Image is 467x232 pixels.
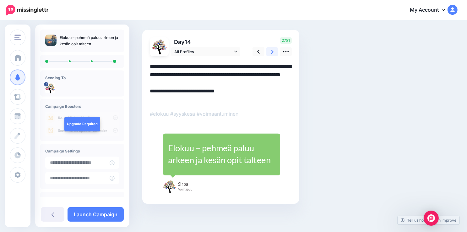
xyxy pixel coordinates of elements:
[398,216,459,224] a: Tell us how we can improve
[45,75,119,80] h4: Sending To
[168,142,275,166] div: Elokuu – pehmeä paluu arkeen ja kesän opit talteen
[178,182,188,187] span: Sirpa
[171,37,241,47] p: Day
[45,149,119,153] h4: Campaign Settings
[424,211,439,226] div: Open Intercom Messenger
[174,48,233,55] span: All Profiles
[171,47,240,56] a: All Profiles
[45,112,119,136] img: campaign_review_boosters.png
[45,35,57,46] img: cf5da80f62c257cb7f5d80a09000ef00_thumb.jpg
[45,83,55,93] img: 18557477_1490186631026653_7633390658097503077_n-bsa91210.png
[404,3,458,18] a: My Account
[178,186,193,192] span: Voimapuu
[150,110,292,118] p: #elokuu #syyskesä #voimaantuminen
[60,35,119,47] p: Elokuu – pehmeä paluu arkeen ja kesän opit talteen
[6,5,48,15] img: Missinglettr
[64,117,100,131] a: Upgrade Required
[14,35,21,40] img: menu.png
[185,39,191,45] span: 14
[152,39,167,54] img: 18557477_1490186631026653_7633390658097503077_n-bsa91210.png
[45,104,119,109] h4: Campaign Boosters
[280,37,292,44] span: 2781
